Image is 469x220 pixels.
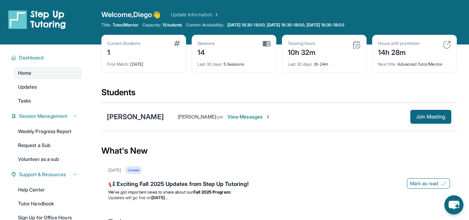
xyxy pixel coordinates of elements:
div: 14 [198,46,215,57]
span: Home [18,70,31,76]
img: card [352,41,361,49]
div: Sessions [198,41,215,46]
span: View Messages [227,113,271,120]
div: 10h 32m [288,46,316,57]
div: 14h 28m [378,46,420,57]
span: Welcome, Diego 👋 [101,10,161,19]
div: What's New [101,136,457,166]
button: Session Management [16,113,78,120]
span: Next title : [378,62,397,67]
span: Session Management [19,113,67,120]
span: Title: [101,22,111,28]
img: Mark as read [441,181,447,186]
span: Tutor/Mentor [112,22,138,28]
div: [PERSON_NAME] [107,112,164,122]
span: We’ve got important news to share about our [108,189,193,195]
span: [DATE] 16:30-18:00, [DATE] 16:30-18:00, [DATE] 16:30-18:00 [227,22,344,28]
button: Join Meeting [410,110,451,124]
span: Updates [18,83,37,90]
img: card [263,41,270,47]
span: Last 30 days : [288,62,313,67]
img: logo [8,10,66,29]
span: Dashboard [19,54,44,61]
a: Home [14,67,82,79]
div: Advanced Tutor/Mentor [378,57,451,67]
strong: [DATE] [151,195,168,200]
span: Support & Resources [19,171,66,178]
div: 📢 Exciting Fall 2025 Updates from Step Up Tutoring! [108,180,450,189]
span: Join Meeting [416,115,446,119]
div: 3h 24m [288,57,361,67]
a: [DATE] 16:30-18:00, [DATE] 16:30-18:00, [DATE] 16:30-18:00 [226,22,346,28]
a: Weekly Progress Report [14,125,82,138]
strong: Fall 2025 Program: [193,189,231,195]
button: Mark as read [407,178,450,189]
span: First Match : [107,62,129,67]
div: [DATE] [107,57,180,67]
a: Help Center [14,184,82,196]
span: Mark as read [410,180,438,187]
a: Tasks [14,95,82,107]
li: Updates will go live on [108,195,450,201]
a: Updates [14,81,82,93]
img: card [443,41,451,49]
span: Last 30 days : [198,62,223,67]
span: Capacity: [142,22,161,28]
a: Tutor Handbook [14,197,82,210]
a: Volunteer as a sub [14,153,82,165]
button: Dashboard [16,54,78,61]
div: 1 [107,46,140,57]
img: card [174,41,180,46]
div: Unread [125,166,142,174]
span: Current Availability: [186,22,224,28]
img: Chevron-Right [265,114,271,120]
div: Students [101,87,457,102]
span: 1 Students [162,22,182,28]
div: 5 Sessions [198,57,270,67]
div: [DATE] [108,168,121,173]
span: yw [217,114,223,120]
div: Tutoring hours [288,41,316,46]
a: Request a Sub [14,139,82,152]
img: Chevron Right [212,11,219,18]
a: Update Information [171,11,219,18]
button: chat-button [444,195,463,214]
span: Tasks [18,97,31,104]
span: [PERSON_NAME] : [178,114,217,120]
div: Hours until promotion [378,41,420,46]
button: Support & Resources [16,171,78,178]
div: Current Students [107,41,140,46]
